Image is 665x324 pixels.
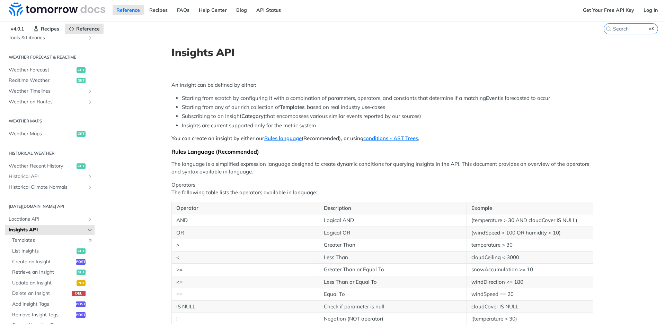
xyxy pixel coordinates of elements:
[9,278,95,288] a: Update an Insightput
[319,264,467,276] td: Greater Than or Equal To
[171,46,593,59] h1: Insights API
[171,135,419,142] strong: You can create an insight by either our (Recommended), or using ,
[9,288,95,299] a: Delete an Insightdel
[319,239,467,251] td: Greater Than
[12,280,75,287] span: Update an Insight
[171,160,593,176] p: The language is a simplified expression language designed to create dynamic conditions for queryi...
[9,77,75,84] span: Realtime Weather
[467,264,593,276] td: snowAccumulation >= 10
[87,238,93,243] i: Link
[87,227,93,233] button: Hide subpages for Insights API
[12,290,70,297] span: Delete an Insight
[77,270,86,275] span: get
[87,185,93,190] button: Show subpages for Historical Climate Normals
[467,202,593,214] th: Example
[5,33,95,43] a: Tools & LibrariesShow subpages for Tools & Libraries
[9,216,86,223] span: Locations API
[173,5,193,15] a: FAQs
[77,78,86,83] span: get
[467,239,593,251] td: temperature > 30
[9,267,95,278] a: Retrieve an Insightget
[5,203,95,210] h2: [DATE][DOMAIN_NAME] API
[319,202,467,214] th: Description
[72,291,86,296] span: del
[172,251,319,264] td: <
[579,5,638,15] a: Get Your Free API Key
[5,65,95,75] a: Weather Forecastget
[9,2,105,16] img: Tomorrow.io Weather API Docs
[76,312,86,318] span: post
[77,131,86,137] span: get
[29,24,63,34] a: Recipes
[9,67,75,74] span: Weather Forecast
[172,239,319,251] td: >
[182,103,593,111] li: Starting from any of our rich collection of , based on real industry use-cases
[5,97,95,107] a: Weather on RoutesShow subpages for Weather on Routes
[9,246,95,256] a: List Insightsget
[12,258,74,265] span: Create an Insight
[467,300,593,313] td: cloudCover IS NULL
[252,5,285,15] a: API Status
[363,135,418,142] a: conditions - AST Trees
[5,75,95,86] a: Realtime Weatherget
[640,5,662,15] a: Log In
[280,104,304,110] strong: Templates
[9,227,86,233] span: Insights API
[76,259,86,265] span: post
[76,26,100,32] span: Reference
[467,251,593,264] td: cloudCeiling < 3000
[172,202,319,214] th: Operator
[65,24,104,34] a: Reference
[467,214,593,227] td: (temperature > 30 AND cloudCover IS NULL)
[5,171,95,182] a: Historical APIShow subpages for Historical API
[171,181,593,197] p: Operators The following table lists the operators available in language:
[172,300,319,313] td: IS NULL
[172,264,319,276] td: >=
[12,312,74,318] span: Remove Insight Tags
[232,5,251,15] a: Blog
[9,163,75,170] span: Weather Recent History
[182,122,593,130] li: Insights are current supported only for the metric system
[319,214,467,227] td: Logical AND
[9,257,95,267] a: Create an Insightpost
[12,248,75,255] span: List Insights
[77,280,86,286] span: put
[5,150,95,156] h2: Historical Weather
[647,25,656,32] kbd: ⌘K
[9,299,95,309] a: Add Insight Tagspost
[9,130,75,137] span: Weather Maps
[5,214,95,224] a: Locations APIShow subpages for Locations API
[171,148,593,155] div: Rules Language (Recommended)
[77,163,86,169] span: get
[5,129,95,139] a: Weather Mapsget
[195,5,231,15] a: Help Center
[172,227,319,239] td: OR
[87,88,93,94] button: Show subpages for Weather Timelines
[9,173,86,180] span: Historical API
[5,86,95,96] a: Weather TimelinesShow subpages for Weather Timelines
[9,310,95,320] a: Remove Insight Tagspost
[182,94,593,102] li: Starting from scratch by configuring it with a combination of parameters, operators, and constant...
[76,301,86,307] span: post
[9,88,86,95] span: Weather Timelines
[5,161,95,171] a: Weather Recent Historyget
[87,174,93,179] button: Show subpages for Historical API
[87,99,93,105] button: Show subpages for Weather on Routes
[467,288,593,301] td: windSpeed == 20
[467,276,593,288] td: windDirection <= 180
[9,235,95,246] a: TemplatesLink
[319,251,467,264] td: Less Than
[9,99,86,105] span: Weather on Routes
[77,248,86,254] span: get
[5,225,95,235] a: Insights APIHide subpages for Insights API
[5,118,95,124] h2: Weather Maps
[7,24,28,34] span: v4.0.1
[172,214,319,227] td: AND
[12,269,75,276] span: Retrieve an Insight
[172,288,319,301] td: ==
[9,34,86,41] span: Tools & Libraries
[171,81,593,89] p: An insight can be defined by either:
[319,288,467,301] td: Equal To
[9,184,86,191] span: Historical Climate Normals
[5,54,95,60] h2: Weather Forecast & realtime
